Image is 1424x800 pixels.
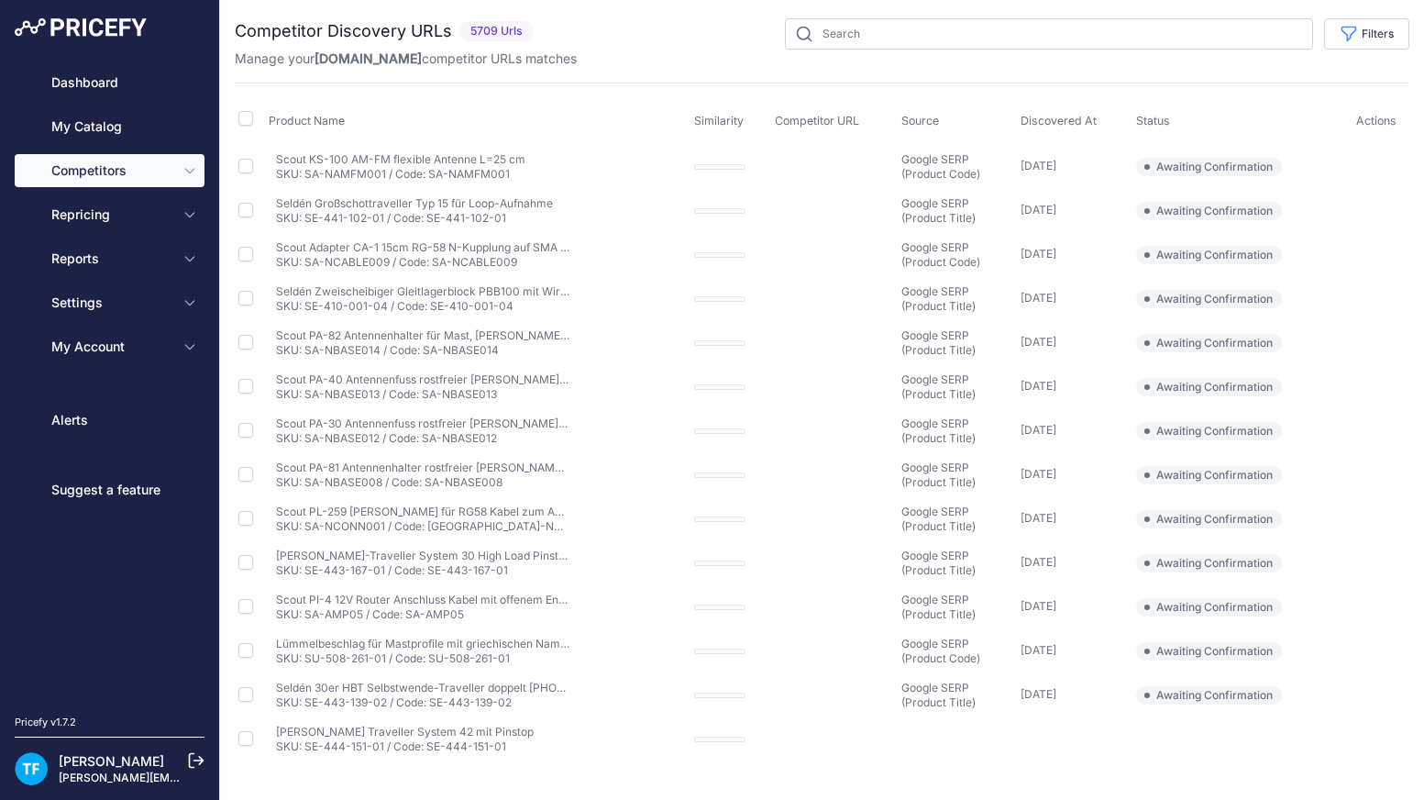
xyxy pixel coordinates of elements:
span: [DATE] [1021,203,1056,217]
span: [DATE] [1021,687,1056,701]
a: Seldén Großschottraveller Typ 15 für Loop-Aufnahme [276,196,553,210]
span: [DATE] [1021,555,1056,569]
span: Google SERP (Product Title) [901,417,976,445]
span: Awaiting Confirmation [1136,598,1282,617]
span: Google SERP (Product Code) [901,240,980,269]
span: Awaiting Confirmation [1136,290,1282,308]
span: Google SERP (Product Title) [901,328,976,357]
span: Google SERP (Product Title) [901,681,976,709]
a: [PERSON_NAME] Traveller System 42 mit Pinstop [276,725,534,739]
button: Reports [15,242,204,275]
button: Settings [15,286,204,319]
a: SKU: SA-NBASE008 / Code: SA-NBASE008 [276,475,502,489]
span: [DATE] [1021,511,1056,525]
span: Awaiting Confirmation [1136,334,1282,352]
span: Reports [51,250,171,268]
a: Seldén 30er HBT Selbstwende-Traveller doppelt [PHONE_NUMBER] [276,681,627,694]
a: Alerts [15,404,204,437]
a: SKU: SU-508-261-01 / Code: SU-508-261-01 [276,651,510,665]
a: My Catalog [15,110,204,143]
span: [DATE] [1021,599,1056,613]
a: Suggest a feature [15,473,204,506]
span: [DATE] [1021,291,1056,305]
span: Google SERP (Product Title) [901,372,976,401]
span: [DATE] [1021,423,1056,437]
span: [DATE] [1021,643,1056,657]
span: Google SERP (Product Title) [901,196,976,225]
span: Repricing [51,206,171,224]
span: Google SERP (Product Code) [901,637,980,665]
a: Scout Adapter CA-1 15cm RG-58 N-Kupplung auf SMA [DEMOGRAPHIC_DATA] [276,240,683,254]
span: Awaiting Confirmation [1136,466,1282,484]
a: SKU: SE-443-167-01 / Code: SE-443-167-01 [276,563,508,577]
span: Google SERP (Product Title) [901,549,976,577]
span: Google SERP (Product Title) [901,284,976,313]
span: Awaiting Confirmation [1136,510,1282,528]
p: Manage your competitor URLs matches [235,50,577,68]
span: Google SERP (Product Code) [901,152,980,181]
span: 5709 Urls [459,21,534,42]
a: Dashboard [15,66,204,99]
span: Source [901,114,939,128]
span: [DATE] [1021,247,1056,261]
span: My Account [51,338,171,356]
a: Scout PA-81 Antennenhalter rostfreier [PERSON_NAME] für Mastmontage [PERSON_NAME] [276,461,748,474]
a: [PERSON_NAME][EMAIL_ADDRESS][PERSON_NAME][DOMAIN_NAME] [59,771,432,784]
button: Filters [1324,18,1409,50]
img: Pricefy Logo [15,18,147,37]
h2: Competitor Discovery URLs [235,18,452,44]
span: Actions [1356,114,1396,128]
button: My Account [15,330,204,363]
span: Awaiting Confirmation [1136,378,1282,396]
div: Pricefy v1.7.2 [15,715,76,730]
a: SKU: SE-441-102-01 / Code: SE-441-102-01 [276,211,506,225]
a: [PERSON_NAME]-Traveller System 30 High Load Pinstop [276,549,571,562]
span: Competitors [51,161,171,180]
span: Awaiting Confirmation [1136,158,1282,176]
a: [PERSON_NAME] [59,753,164,769]
span: Awaiting Confirmation [1136,686,1282,705]
span: Google SERP (Product Title) [901,461,976,489]
button: Repricing [15,198,204,231]
a: Scout PA-82 Antennenhalter für Mast, [PERSON_NAME] Version, L=230mm [276,328,665,342]
span: Product Name [269,114,345,128]
nav: Sidebar [15,66,204,693]
a: SKU: SA-NBASE012 / Code: SA-NBASE012 [276,431,497,445]
a: Scout PI-4 12V Router Anschluss Kabel mit offenem Ende [276,593,571,606]
span: Google SERP (Product Title) [901,505,976,533]
a: Lümmelbeschlag für Mastprofile mit griechischen Namen [276,637,573,650]
a: Scout PL-259 [PERSON_NAME] für RG58 Kabel zum Aufdrehen [276,505,602,518]
a: SKU: SE-443-139-02 / Code: SE-443-139-02 [276,695,512,709]
span: [DATE] [1021,467,1056,481]
a: SKU: SA-NAMFM001 / Code: SA-NAMFM001 [276,167,510,181]
a: Scout PA-30 Antennenfuss rostfreier [PERSON_NAME] 4-[PERSON_NAME] [276,417,663,430]
span: Awaiting Confirmation [1136,554,1282,572]
input: Search [785,18,1313,50]
span: Google SERP (Product Title) [901,593,976,621]
a: Scout PA-40 Antennenfuss rostfreier [PERSON_NAME] H=10 cm [276,372,609,386]
span: [DOMAIN_NAME] [315,50,422,66]
span: Awaiting Confirmation [1136,642,1282,661]
span: Status [1136,114,1170,128]
a: SKU: SE-410-001-04 / Code: SE-410-001-04 [276,299,513,313]
a: SKU: SA-AMP05 / Code: SA-AMP05 [276,607,464,621]
span: [DATE] [1021,159,1056,172]
span: Awaiting Confirmation [1136,422,1282,440]
span: [DATE] [1021,379,1056,393]
a: SKU: SA-NCONN001 / Code: [GEOGRAPHIC_DATA]-NCONN001 [276,519,606,533]
a: SKU: SA-NCABLE009 / Code: SA-NCABLE009 [276,255,517,269]
span: Competitor URL [775,114,859,128]
a: Scout KS-100 AM-FM flexible Antenne L=25 cm [276,152,525,166]
span: Similarity [694,114,744,128]
span: Awaiting Confirmation [1136,202,1282,220]
a: SKU: SA-NBASE013 / Code: SA-NBASE013 [276,387,497,401]
span: [DATE] [1021,335,1056,349]
span: Awaiting Confirmation [1136,246,1282,264]
span: Settings [51,294,171,312]
span: Discovered At [1021,114,1097,128]
a: Seldén Zweischeibiger Gleitlagerblock PBB100 mit Wirbelschäkel [276,284,616,298]
button: Competitors [15,154,204,187]
a: SKU: SA-NBASE014 / Code: SA-NBASE014 [276,343,499,357]
a: SKU: SE-444-151-01 / Code: SE-444-151-01 [276,739,506,753]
